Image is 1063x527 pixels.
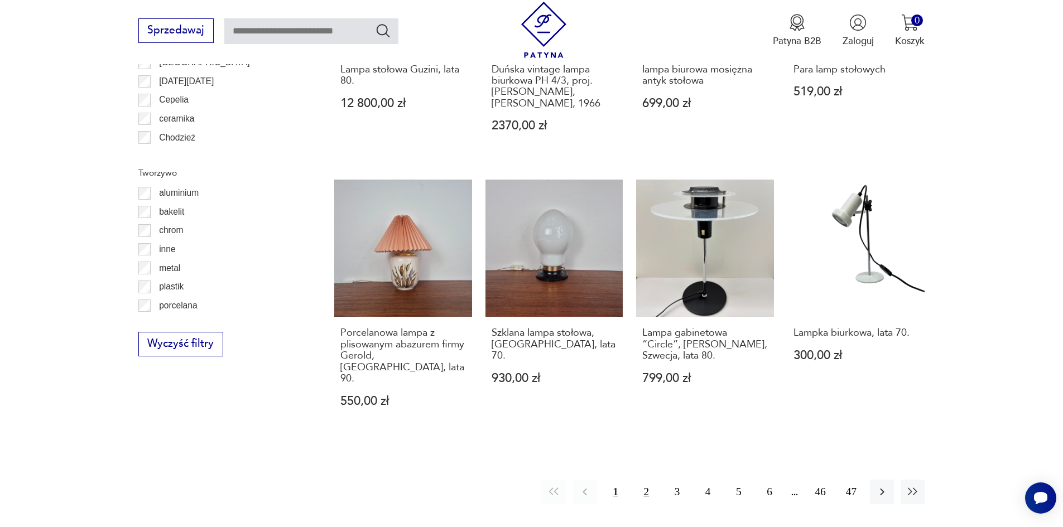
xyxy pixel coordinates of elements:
button: 47 [839,480,863,504]
p: 799,00 zł [642,373,768,384]
p: [DATE][DATE] [159,74,214,89]
p: aluminium [159,186,199,200]
img: Ikona koszyka [901,14,918,31]
p: chrom [159,223,183,238]
button: 46 [809,480,833,504]
p: 2370,00 zł [492,120,617,132]
h3: Lampa gabinetowa “Circle”, [PERSON_NAME], Szwecja, lata 80. [642,327,768,361]
img: Ikonka użytkownika [849,14,867,31]
p: 930,00 zł [492,373,617,384]
h3: Porcelanowa lampa z plisowanym abażurem firmy Gerold, [GEOGRAPHIC_DATA], lata 90. [340,327,466,384]
p: inne [159,242,175,257]
button: 2 [634,480,658,504]
button: Szukaj [375,22,391,38]
a: Lampa gabinetowa “Circle”, IKEA, Szwecja, lata 80.Lampa gabinetowa “Circle”, [PERSON_NAME], Szwec... [636,180,774,433]
p: metal [159,261,180,275]
button: Zaloguj [843,14,874,47]
p: plastik [159,279,184,294]
p: Patyna B2B [773,35,821,47]
p: porcelana [159,298,198,313]
p: ceramika [159,112,194,126]
img: Ikona medalu [788,14,806,31]
a: Lampka biurkowa, lata 70.Lampka biurkowa, lata 70.300,00 zł [787,180,925,433]
h3: lampa biurowa mosiężna antyk stołowa [642,64,768,87]
p: Ćmielów [159,149,193,163]
p: bakelit [159,205,184,219]
button: 3 [665,480,689,504]
a: Sprzedawaj [138,27,214,36]
h3: Lampka biurkowa, lata 70. [793,327,919,339]
div: 0 [911,14,923,26]
p: 550,00 zł [340,395,466,407]
h3: Duńska vintage lampa biurkowa PH 4/3, proj. [PERSON_NAME], [PERSON_NAME], 1966 [492,64,617,110]
p: 300,00 zł [793,350,919,361]
h3: Lampa stołowa Guzini, lata 80. [340,64,466,87]
p: porcelit [159,317,187,331]
button: 5 [727,480,751,504]
p: Zaloguj [843,35,874,47]
button: 0Koszyk [895,14,925,47]
button: Wyczyść filtry [138,332,223,356]
img: Patyna - sklep z meblami i dekoracjami vintage [516,2,572,58]
p: Tworzywo [138,166,302,180]
a: Szklana lampa stołowa, Włochy, lata 70.Szklana lampa stołowa, [GEOGRAPHIC_DATA], lata 70.930,00 zł [485,180,623,433]
p: Koszyk [895,35,925,47]
p: 699,00 zł [642,98,768,109]
button: Sprzedawaj [138,18,214,43]
button: Patyna B2B [773,14,821,47]
iframe: Smartsupp widget button [1025,482,1056,514]
button: 4 [696,480,720,504]
p: 519,00 zł [793,86,919,98]
h3: Szklana lampa stołowa, [GEOGRAPHIC_DATA], lata 70. [492,327,617,361]
p: Cepelia [159,93,189,107]
a: Porcelanowa lampa z plisowanym abażurem firmy Gerold, Niemcy, lata 90.Porcelanowa lampa z plisowa... [334,180,472,433]
button: 6 [757,480,781,504]
button: 1 [603,480,627,504]
p: 12 800,00 zł [340,98,466,109]
h3: Para lamp stołowych [793,64,919,75]
p: Chodzież [159,130,195,145]
a: Ikona medaluPatyna B2B [773,14,821,47]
